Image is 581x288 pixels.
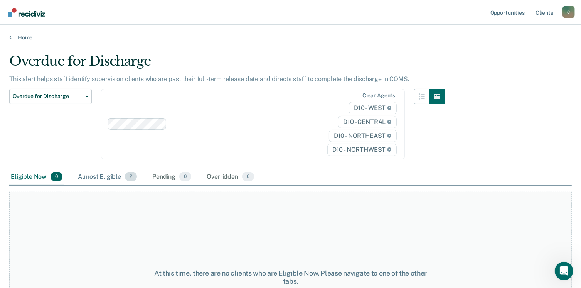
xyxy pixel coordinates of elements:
[327,144,397,156] span: D10 - NORTHWEST
[562,6,575,18] button: Profile dropdown button
[555,262,573,280] iframe: Intercom live chat
[179,172,191,182] span: 0
[9,34,572,41] a: Home
[205,169,256,186] div: Overridden0
[9,89,92,104] button: Overdue for Discharge
[9,169,64,186] div: Eligible Now0
[125,172,137,182] span: 2
[151,169,193,186] div: Pending0
[9,53,445,75] div: Overdue for Discharge
[329,130,397,142] span: D10 - NORTHEAST
[13,93,82,100] span: Overdue for Discharge
[76,169,138,186] div: Almost Eligible2
[150,269,431,286] div: At this time, there are no clients who are Eligible Now. Please navigate to one of the other tabs.
[362,92,395,99] div: Clear agents
[51,172,62,182] span: 0
[8,8,45,17] img: Recidiviz
[349,102,397,114] span: D10 - WEST
[9,75,409,83] p: This alert helps staff identify supervision clients who are past their full-term release date and...
[242,172,254,182] span: 0
[562,6,575,18] div: C
[338,116,397,128] span: D10 - CENTRAL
